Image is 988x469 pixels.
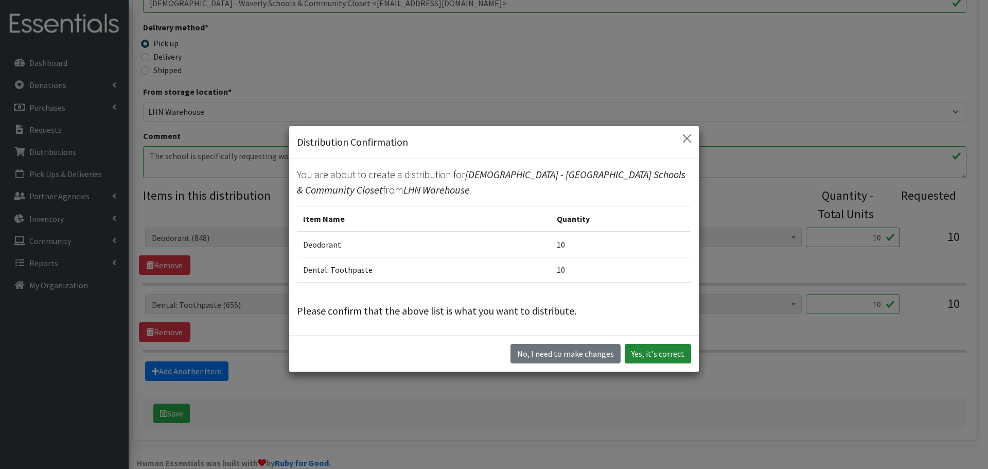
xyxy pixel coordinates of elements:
h5: Distribution Confirmation [297,134,408,150]
td: 10 [551,232,691,257]
span: LHN Warehouse [403,183,470,196]
button: Close [679,130,695,147]
td: Dental: Toothpaste [297,257,551,283]
td: Deodorant [297,232,551,257]
th: Quantity [551,206,691,232]
button: Yes, it's correct [625,344,691,363]
th: Item Name [297,206,551,232]
p: Please confirm that the above list is what you want to distribute. [297,303,691,319]
span: [DEMOGRAPHIC_DATA] - [GEOGRAPHIC_DATA] Schools & Community Closet [297,168,685,196]
td: 10 [551,257,691,283]
p: You are about to create a distribution for from [297,167,691,198]
button: No I need to make changes [510,344,621,363]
